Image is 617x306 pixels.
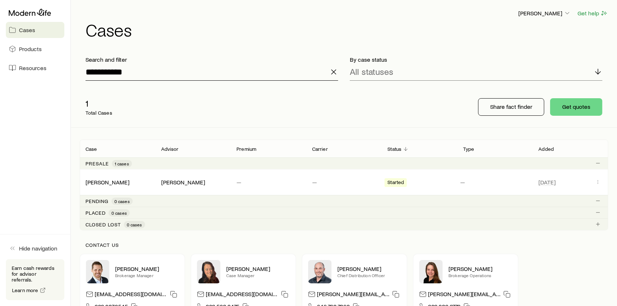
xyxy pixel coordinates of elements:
img: Abby McGuigan [197,260,220,283]
p: [PERSON_NAME] [518,9,571,17]
p: [PERSON_NAME] [115,265,179,272]
span: 0 cases [114,198,130,204]
img: Ellen Wall [419,260,443,283]
p: Status [387,146,401,152]
span: Cases [19,26,35,34]
p: Premium [236,146,256,152]
div: Earn cash rewards for advisor referrals.Learn more [6,259,64,300]
p: [PERSON_NAME][EMAIL_ADDRESS][DOMAIN_NAME] [317,290,389,300]
p: Search and filter [86,56,338,63]
p: — [236,179,300,186]
span: Products [19,45,42,53]
span: 1 cases [115,161,129,167]
p: Case [86,146,97,152]
a: Products [6,41,64,57]
p: [PERSON_NAME][EMAIL_ADDRESS][DOMAIN_NAME] [428,290,500,300]
p: Contact us [86,242,602,248]
p: — [460,179,530,186]
p: [EMAIL_ADDRESS][DOMAIN_NAME] [206,290,278,300]
p: Closed lost [86,222,121,227]
span: Resources [19,64,46,72]
span: 0 cases [111,210,127,216]
p: Case Manager [226,272,290,278]
span: Learn more [12,288,38,293]
p: All statuses [350,66,393,77]
p: Carrier [312,146,328,152]
p: [PERSON_NAME] [226,265,290,272]
p: Share fact finder [490,103,532,110]
a: Cases [6,22,64,38]
p: — [312,179,376,186]
span: Hide navigation [19,245,57,252]
button: [PERSON_NAME] [518,9,571,18]
button: Get help [577,9,608,18]
div: [PERSON_NAME] [161,179,205,186]
span: 0 cases [127,222,142,227]
p: Brokerage Manager [115,272,179,278]
a: Resources [6,60,64,76]
button: Hide navigation [6,240,64,256]
span: Started [387,179,404,187]
p: Type [463,146,474,152]
p: Chief Distribution Officer [337,272,401,278]
a: [PERSON_NAME] [86,179,129,185]
p: [PERSON_NAME] [337,265,401,272]
img: Dan Pierson [308,260,332,283]
span: [DATE] [538,179,556,186]
p: Added [538,146,554,152]
img: Nick Weiler [86,260,109,283]
button: Get quotes [550,98,602,116]
h1: Cases [86,21,608,38]
p: Pending [86,198,109,204]
div: Client cases [80,139,608,230]
div: [PERSON_NAME] [86,179,129,186]
p: Earn cash rewards for advisor referrals. [12,265,58,283]
p: Presale [86,161,109,167]
p: [PERSON_NAME] [448,265,512,272]
p: Brokerage Operations [448,272,512,278]
p: By case status [350,56,602,63]
p: Placed [86,210,106,216]
p: Advisor [161,146,179,152]
p: Total Cases [86,110,112,116]
p: 1 [86,98,112,108]
button: Share fact finder [478,98,544,116]
p: [EMAIL_ADDRESS][DOMAIN_NAME] [95,290,167,300]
